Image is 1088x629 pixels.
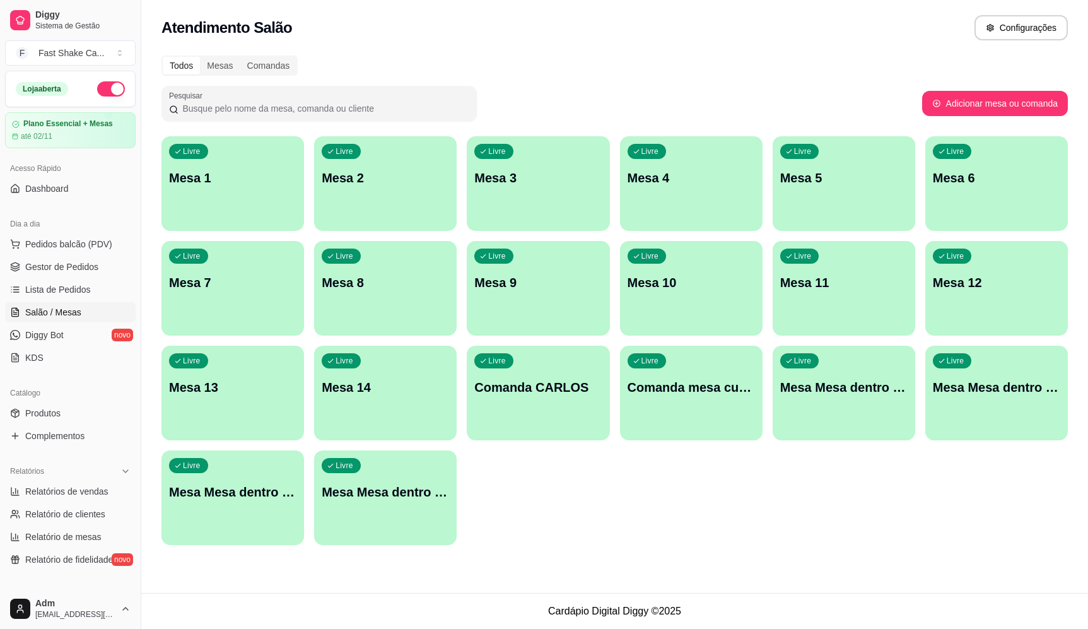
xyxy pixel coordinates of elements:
div: Fast Shake Ca ... [38,47,104,59]
article: Plano Essencial + Mesas [23,119,113,129]
button: LivreMesa 14 [314,346,457,440]
button: LivreMesa 3 [467,136,609,231]
p: Mesa 4 [628,169,755,187]
p: Livre [488,356,506,366]
span: [EMAIL_ADDRESS][PERSON_NAME][DOMAIN_NAME] [35,609,115,620]
button: LivreMesa 9 [467,241,609,336]
p: Mesa 10 [628,274,755,291]
span: F [16,47,28,59]
p: Livre [183,146,201,156]
button: Adicionar mesa ou comanda [922,91,1068,116]
p: Livre [947,146,964,156]
a: KDS [5,348,136,368]
button: LivreMesa 10 [620,241,763,336]
p: Livre [183,251,201,261]
p: Mesa 13 [169,379,296,396]
p: Comanda CARLOS [474,379,602,396]
div: Comandas [240,57,297,74]
p: Mesa 11 [780,274,908,291]
button: LivreMesa 4 [620,136,763,231]
p: Livre [336,251,353,261]
p: Mesa 5 [780,169,908,187]
p: Livre [183,461,201,471]
button: LivreMesa Mesa dentro azul [773,346,915,440]
a: Dashboard [5,179,136,199]
button: Select a team [5,40,136,66]
span: KDS [25,351,44,364]
button: Configurações [974,15,1068,40]
p: Livre [794,146,812,156]
p: Livre [336,461,353,471]
p: Mesa Mesa dentro azul [780,379,908,396]
p: Livre [641,146,659,156]
p: Comanda mesa cupim [628,379,755,396]
p: Livre [488,146,506,156]
a: DiggySistema de Gestão [5,5,136,35]
span: Relatório de fidelidade [25,553,113,566]
article: até 02/11 [21,131,52,141]
p: Mesa 7 [169,274,296,291]
p: Livre [336,146,353,156]
span: Gestor de Pedidos [25,261,98,273]
a: Relatório de clientes [5,504,136,524]
button: LivreMesa 2 [314,136,457,231]
div: Loja aberta [16,82,68,96]
div: Catálogo [5,383,136,403]
button: LivreMesa 13 [161,346,304,440]
button: LivreMesa 11 [773,241,915,336]
div: Mesas [200,57,240,74]
button: LivreMesa 5 [773,136,915,231]
p: Livre [183,356,201,366]
button: LivreMesa 12 [925,241,1068,336]
span: Dashboard [25,182,69,195]
button: Pedidos balcão (PDV) [5,234,136,254]
p: Livre [641,356,659,366]
div: Gerenciar [5,585,136,605]
p: Mesa 3 [474,169,602,187]
button: LivreMesa 6 [925,136,1068,231]
div: Dia a dia [5,214,136,234]
button: LivreMesa Mesa dentro laranja [925,346,1068,440]
p: Mesa 12 [933,274,1060,291]
button: LivreMesa 7 [161,241,304,336]
footer: Cardápio Digital Diggy © 2025 [141,593,1088,629]
a: Produtos [5,403,136,423]
p: Livre [947,251,964,261]
span: Pedidos balcão (PDV) [25,238,112,250]
p: Mesa 6 [933,169,1060,187]
label: Pesquisar [169,90,207,101]
p: Mesa 9 [474,274,602,291]
a: Lista de Pedidos [5,279,136,300]
a: Complementos [5,426,136,446]
a: Gestor de Pedidos [5,257,136,277]
button: Adm[EMAIL_ADDRESS][PERSON_NAME][DOMAIN_NAME] [5,594,136,624]
p: Mesa 1 [169,169,296,187]
h2: Atendimento Salão [161,18,292,38]
span: Produtos [25,407,61,420]
a: Relatório de fidelidadenovo [5,550,136,570]
span: Relatórios de vendas [25,485,108,498]
a: Relatórios de vendas [5,481,136,502]
a: Diggy Botnovo [5,325,136,345]
button: Alterar Status [97,81,125,97]
p: Livre [641,251,659,261]
button: LivreComanda mesa cupim [620,346,763,440]
span: Relatório de mesas [25,531,102,543]
span: Diggy [35,9,131,21]
p: Livre [488,251,506,261]
span: Complementos [25,430,85,442]
p: Livre [794,356,812,366]
p: Mesa 8 [322,274,449,291]
span: Sistema de Gestão [35,21,131,31]
input: Pesquisar [178,102,469,115]
span: Diggy Bot [25,329,64,341]
p: Livre [794,251,812,261]
button: LivreMesa Mesa dentro verde [161,450,304,545]
p: Mesa Mesa dentro laranja [933,379,1060,396]
p: Mesa 2 [322,169,449,187]
p: Mesa 14 [322,379,449,396]
button: LivreMesa Mesa dentro vermelha [314,450,457,545]
p: Mesa Mesa dentro vermelha [322,483,449,501]
button: LivreMesa 1 [161,136,304,231]
span: Adm [35,598,115,609]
